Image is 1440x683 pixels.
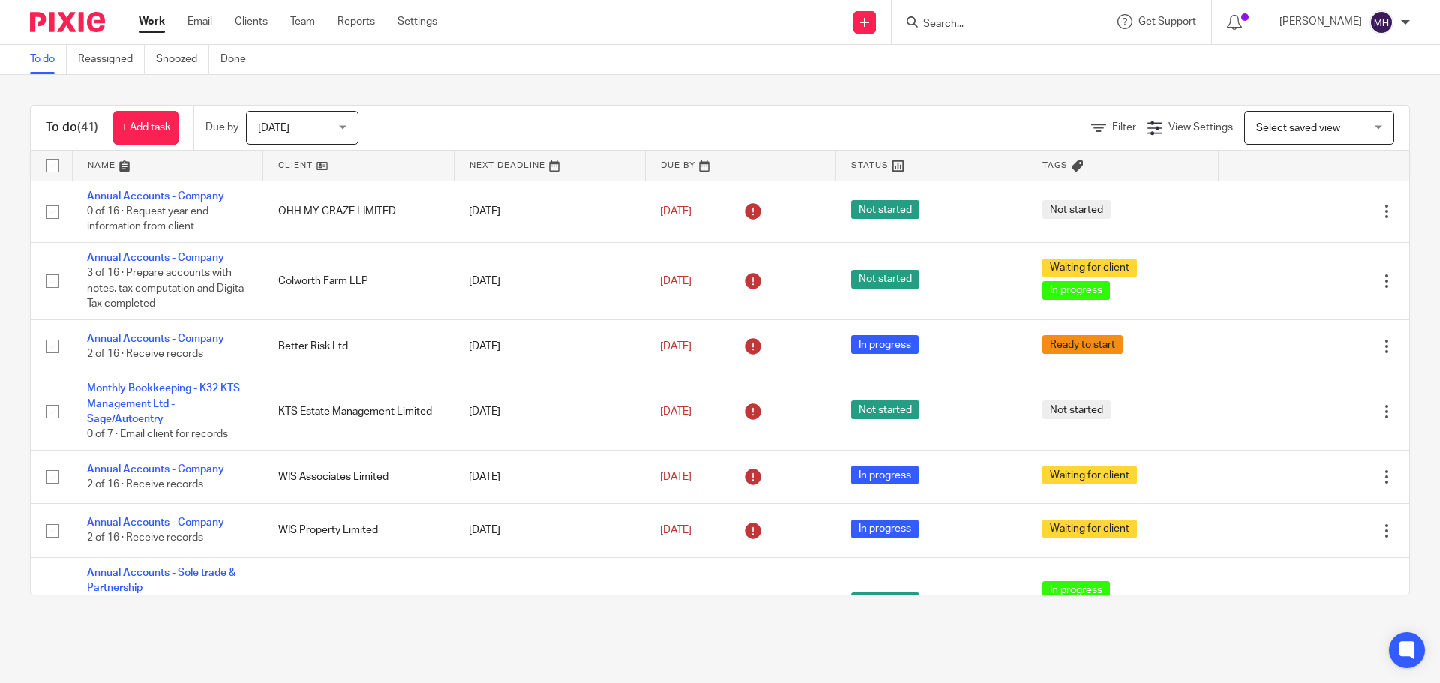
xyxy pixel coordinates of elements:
[1042,520,1137,538] span: Waiting for client
[1168,122,1233,133] span: View Settings
[77,121,98,133] span: (41)
[1042,400,1111,419] span: Not started
[30,12,105,32] img: Pixie
[87,479,203,490] span: 2 of 16 · Receive records
[87,517,224,528] a: Annual Accounts - Company
[187,14,212,29] a: Email
[660,341,691,352] span: [DATE]
[922,18,1057,31] input: Search
[87,191,224,202] a: Annual Accounts - Company
[1042,335,1123,354] span: Ready to start
[87,533,203,544] span: 2 of 16 · Receive records
[220,45,257,74] a: Done
[454,557,645,649] td: [DATE]
[454,320,645,373] td: [DATE]
[454,450,645,503] td: [DATE]
[397,14,437,29] a: Settings
[1042,161,1068,169] span: Tags
[1042,259,1137,277] span: Waiting for client
[1256,123,1340,133] span: Select saved view
[87,206,208,232] span: 0 of 16 · Request year end information from client
[87,464,224,475] a: Annual Accounts - Company
[30,45,67,74] a: To do
[660,276,691,286] span: [DATE]
[263,450,454,503] td: WIS Associates Limited
[87,349,203,359] span: 2 of 16 · Receive records
[1042,581,1110,600] span: In progress
[263,557,454,649] td: [PERSON_NAME]
[1138,16,1196,27] span: Get Support
[290,14,315,29] a: Team
[46,120,98,136] h1: To do
[454,242,645,319] td: [DATE]
[1279,14,1362,29] p: [PERSON_NAME]
[113,111,178,145] a: + Add task
[263,373,454,451] td: KTS Estate Management Limited
[205,120,238,135] p: Due by
[87,334,224,344] a: Annual Accounts - Company
[263,242,454,319] td: Colworth Farm LLP
[156,45,209,74] a: Snoozed
[139,14,165,29] a: Work
[660,525,691,535] span: [DATE]
[851,335,919,354] span: In progress
[258,123,289,133] span: [DATE]
[660,472,691,482] span: [DATE]
[235,14,268,29] a: Clients
[87,268,244,310] span: 3 of 16 · Prepare accounts with notes, tax computation and Digita Tax completed
[851,270,919,289] span: Not started
[1042,466,1137,484] span: Waiting for client
[454,373,645,451] td: [DATE]
[851,200,919,219] span: Not started
[1042,281,1110,300] span: In progress
[337,14,375,29] a: Reports
[78,45,145,74] a: Reassigned
[851,466,919,484] span: In progress
[454,181,645,242] td: [DATE]
[263,181,454,242] td: OHH MY GRAZE LIMITED
[87,430,228,440] span: 0 of 7 · Email client for records
[660,206,691,217] span: [DATE]
[87,383,240,424] a: Monthly Bookkeeping - K32 KTS Management Ltd - Sage/Autoentry
[1112,122,1136,133] span: Filter
[851,520,919,538] span: In progress
[1042,200,1111,219] span: Not started
[1369,10,1393,34] img: svg%3E
[263,320,454,373] td: Better Risk Ltd
[263,504,454,557] td: WIS Property Limited
[454,504,645,557] td: [DATE]
[851,592,919,611] span: Not started
[851,400,919,419] span: Not started
[660,406,691,417] span: [DATE]
[87,568,235,593] a: Annual Accounts - Sole trade & Partnership
[87,253,224,263] a: Annual Accounts - Company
